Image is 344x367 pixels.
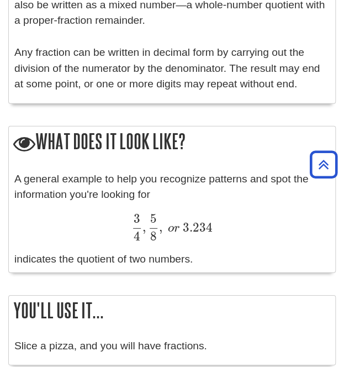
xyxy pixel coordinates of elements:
[14,338,330,354] p: Slice a pizza, and you will have fractions.
[150,211,157,226] span: 5
[174,222,179,234] span: r
[142,220,146,235] span: ,
[14,171,330,268] div: A general example to help you recognize patterns and spot the information you're looking for indi...
[159,220,162,235] span: ,
[134,229,140,244] span: 4
[183,220,213,235] span: 3.234
[134,211,140,226] span: 3
[306,157,341,172] a: Back to Top
[168,222,174,234] span: o
[150,229,157,244] span: 8
[9,127,335,158] h2: What does it look like?
[9,296,335,325] h2: You'll use it...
